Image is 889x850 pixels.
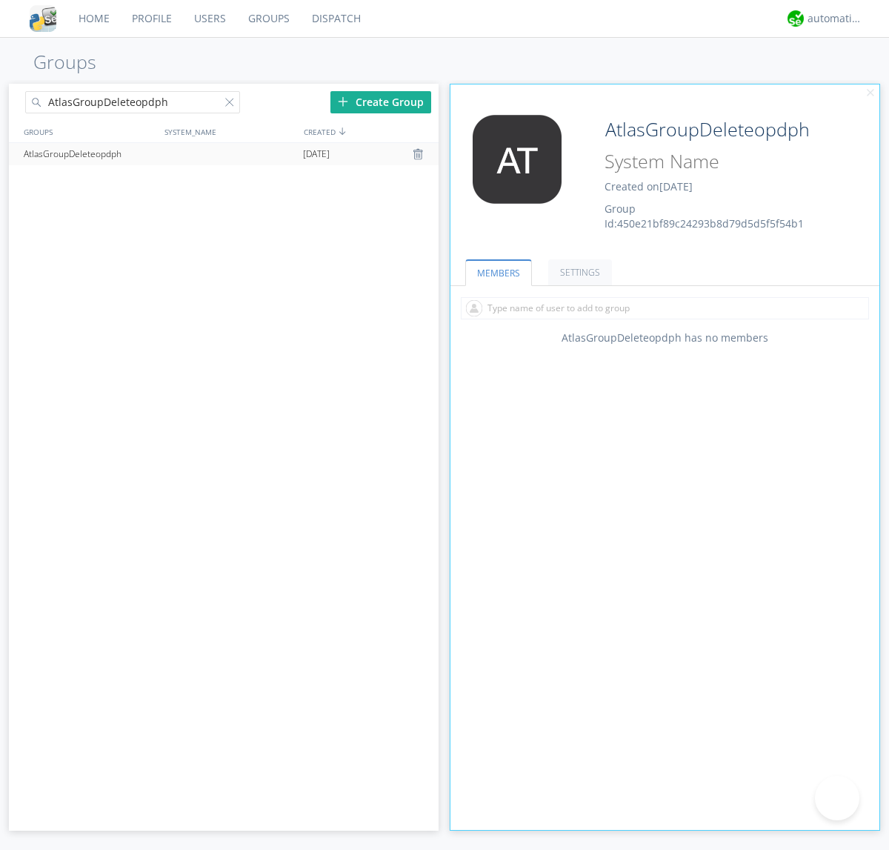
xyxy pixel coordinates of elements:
[20,143,159,165] div: AtlasGroupDeleteopdph
[462,115,573,204] img: 373638.png
[548,259,612,285] a: SETTINGS
[161,121,300,142] div: SYSTEM_NAME
[461,297,869,319] input: Type name of user to add to group
[788,10,804,27] img: d2d01cd9b4174d08988066c6d424eccd
[303,143,330,165] span: [DATE]
[330,91,431,113] div: Create Group
[599,147,839,176] input: System Name
[815,776,859,820] iframe: Toggle Customer Support
[605,202,804,230] span: Group Id: 450e21bf89c24293b8d79d5d5f5f54b1
[25,91,240,113] input: Search groups
[605,179,693,193] span: Created on
[30,5,56,32] img: cddb5a64eb264b2086981ab96f4c1ba7
[808,11,863,26] div: automation+atlas
[450,331,880,345] div: AtlasGroupDeleteopdph has no members
[659,179,693,193] span: [DATE]
[20,121,157,142] div: GROUPS
[338,96,348,107] img: plus.svg
[865,88,876,99] img: cancel.svg
[465,259,532,286] a: MEMBERS
[9,143,439,165] a: AtlasGroupDeleteopdph[DATE]
[599,115,839,145] input: Group Name
[300,121,440,142] div: CREATED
